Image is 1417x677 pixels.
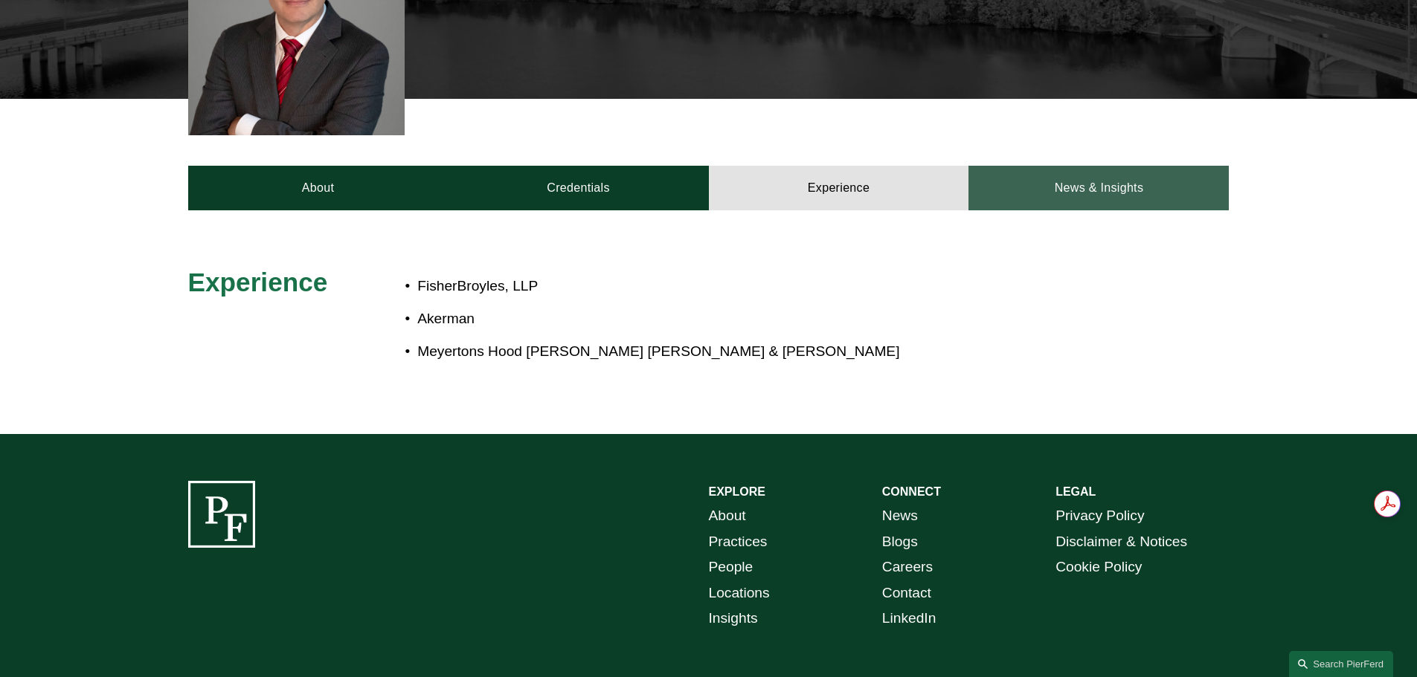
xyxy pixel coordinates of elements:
[188,166,449,210] a: About
[1055,485,1096,498] strong: LEGAL
[882,529,918,555] a: Blogs
[417,339,1099,365] p: Meyertons Hood [PERSON_NAME] [PERSON_NAME] & [PERSON_NAME]
[709,580,770,606] a: Locations
[882,554,933,580] a: Careers
[882,606,936,632] a: LinkedIn
[417,273,1099,299] p: FisherBroyles, LLP
[709,166,969,210] a: Experience
[1055,529,1187,555] a: Disclaimer & Notices
[882,485,941,498] strong: CONNECT
[709,554,754,580] a: People
[1055,554,1142,580] a: Cookie Policy
[709,529,768,555] a: Practices
[449,166,709,210] a: Credentials
[1289,651,1393,677] a: Search this site
[188,268,328,297] span: Experience
[1055,503,1144,529] a: Privacy Policy
[417,306,1099,332] p: Akerman
[968,166,1229,210] a: News & Insights
[709,606,758,632] a: Insights
[709,485,765,498] strong: EXPLORE
[882,503,918,529] a: News
[709,503,746,529] a: About
[882,580,931,606] a: Contact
